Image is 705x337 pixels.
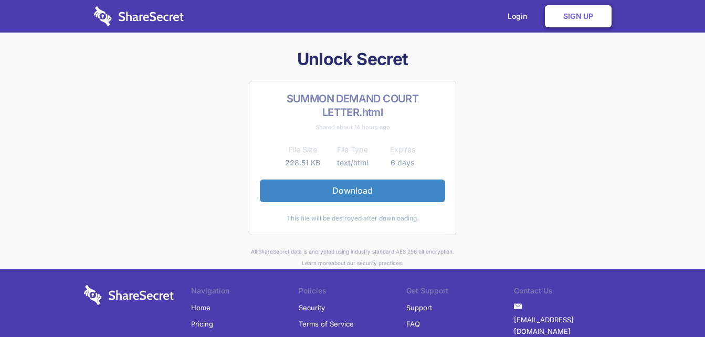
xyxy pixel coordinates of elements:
img: logo-wordmark-white-trans-d4663122ce5f474addd5e946df7df03e33cb6a1c49d2221995e7729f52c070b2.svg [84,285,174,305]
a: Sign Up [545,5,612,27]
div: Shared about 14 hours ago [260,121,445,133]
h2: SUMMON DEMAND COURT LETTER.html [260,92,445,119]
h1: Unlock Secret [80,48,626,70]
a: Terms of Service [299,316,354,332]
a: Security [299,300,325,315]
th: File Size [278,143,328,156]
td: text/html [328,156,377,169]
li: Policies [299,285,406,300]
td: 6 days [377,156,427,169]
td: 228.51 KB [278,156,328,169]
th: File Type [328,143,377,156]
a: Support [406,300,432,315]
li: Navigation [191,285,299,300]
li: Contact Us [514,285,622,300]
th: Expires [377,143,427,156]
li: Get Support [406,285,514,300]
a: FAQ [406,316,420,332]
a: Pricing [191,316,213,332]
a: Learn more [302,260,331,266]
img: logo-wordmark-white-trans-d4663122ce5f474addd5e946df7df03e33cb6a1c49d2221995e7729f52c070b2.svg [94,6,184,26]
a: Home [191,300,211,315]
a: Download [260,180,445,202]
div: All ShareSecret data is encrypted using industry standard AES 256 bit encryption. about our secur... [80,246,626,269]
div: This file will be destroyed after downloading. [260,213,445,224]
